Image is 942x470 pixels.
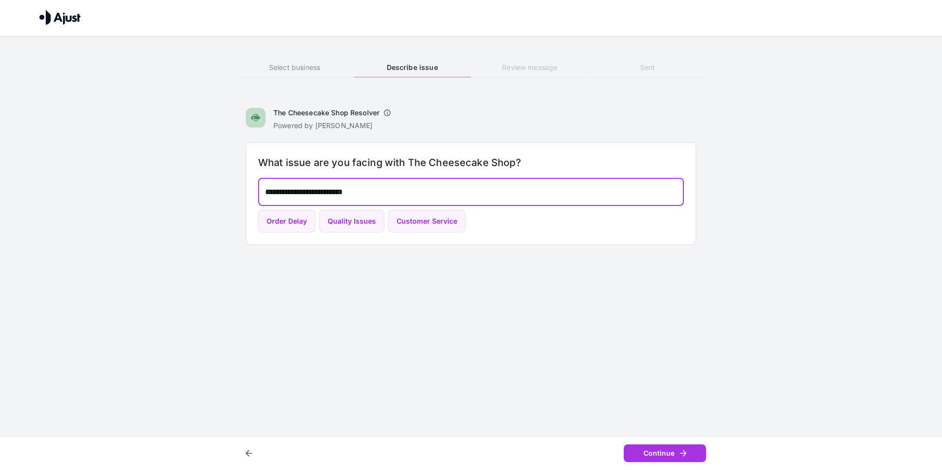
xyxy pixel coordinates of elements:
h6: The Cheesecake Shop Resolver [273,108,379,118]
img: The Cheesecake Shop [246,108,266,128]
button: Order Delay [258,210,315,233]
h6: Review message [471,62,588,73]
p: Powered by [PERSON_NAME] [273,121,395,131]
img: Ajust [39,10,81,25]
button: Customer Service [388,210,466,233]
h6: Describe issue [354,62,471,73]
h6: What issue are you facing with The Cheesecake Shop? [258,155,684,170]
h6: Sent [589,62,706,73]
h6: Select business [236,62,353,73]
button: Quality Issues [319,210,384,233]
button: Continue [624,444,706,463]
